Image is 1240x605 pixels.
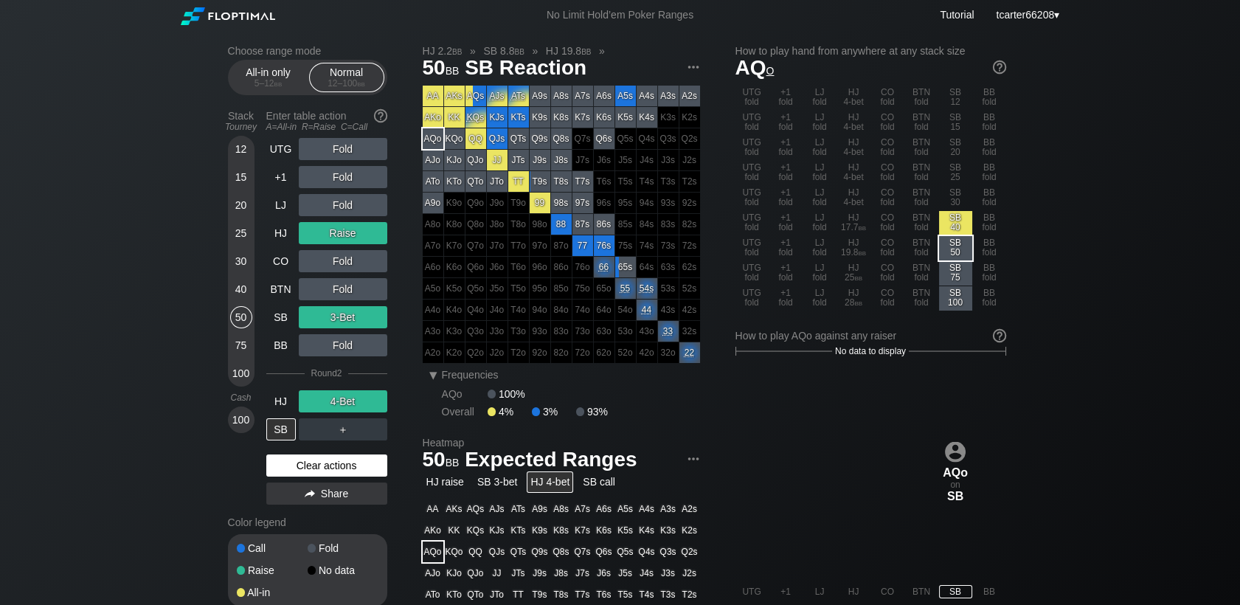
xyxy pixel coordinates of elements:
div: JTo [487,171,508,192]
div: +1 fold [769,161,803,185]
div: 97s [572,193,593,213]
div: CO fold [871,261,904,286]
div: A7s [572,86,593,106]
div: 100% fold in prior round [615,128,636,149]
div: K9s [530,107,550,128]
div: +1 fold [769,211,803,235]
div: 88 [551,214,572,235]
div: QJo [465,150,486,170]
div: 100% fold in prior round [679,193,700,213]
div: SB 15 [939,111,972,135]
div: AKo [423,107,443,128]
div: HJ 4-bet [837,186,870,210]
div: T8s [551,171,572,192]
div: 86s [594,214,614,235]
div: +1 [266,166,296,188]
span: bb [858,222,866,232]
div: CO fold [871,161,904,185]
div: 100% fold in prior round [465,214,486,235]
span: 50 [420,57,462,81]
div: SB 75 [939,261,972,286]
div: 3-Bet [299,306,387,328]
div: BTN fold [905,211,938,235]
div: LJ fold [803,211,837,235]
div: 100% fold in prior round [637,128,657,149]
div: HJ [266,222,296,244]
div: 87s [572,214,593,235]
div: LJ fold [803,136,837,160]
div: HJ 17.7 [837,211,870,235]
div: 100% fold in prior round [637,214,657,235]
div: BB fold [973,236,1006,260]
div: Fold [308,543,378,553]
div: UTG fold [735,261,769,286]
div: BTN fold [905,111,938,135]
div: Raise [237,565,308,575]
div: 12 – 100 [316,78,378,89]
div: UTG fold [735,86,769,110]
div: 100% fold in prior round [530,300,550,320]
div: LJ fold [803,161,837,185]
span: bb [854,297,862,308]
span: bb [452,45,462,57]
span: o [766,61,775,77]
div: SB 100 [939,286,972,311]
div: BTN fold [905,236,938,260]
div: 100% fold in prior round [465,193,486,213]
div: 100% fold in prior round [658,214,679,235]
div: 100% fold in prior round [551,235,572,256]
div: 98s [551,193,572,213]
div: 100 [230,362,252,384]
img: Floptimal logo [181,7,275,25]
div: BB fold [973,186,1006,210]
div: Q9s [530,128,550,149]
div: AKs [444,86,465,106]
div: 100% fold in prior round [530,235,550,256]
div: ATo [423,171,443,192]
div: 20 [230,194,252,216]
div: 100% fold in prior round [679,235,700,256]
div: Stack [222,104,260,138]
div: A=All-in R=Raise C=Call [266,122,387,132]
span: bb [357,78,365,89]
div: Don't fold. No recommendation for action. [465,107,486,128]
div: BTN fold [905,161,938,185]
div: 15 [230,166,252,188]
div: 100% fold in prior round [658,193,679,213]
div: 100% fold in prior round [487,300,508,320]
div: 76s [594,235,614,256]
div: K8s [551,107,572,128]
div: HJ 4-bet [837,136,870,160]
div: SB 40 [939,211,972,235]
div: On the cusp: play or fold. [637,300,657,320]
div: 100% fold in prior round [615,214,636,235]
span: SB Reaction [463,57,589,81]
img: help.32db89a4.svg [373,108,389,124]
img: icon-avatar.b40e07d9.svg [945,441,966,462]
div: JTs [508,150,529,170]
div: QJs [487,128,508,149]
div: 12 [230,138,252,160]
div: 100% fold in prior round [615,235,636,256]
div: AQs [465,86,486,106]
div: SB 25 [939,161,972,185]
div: 100% fold in prior round [679,128,700,149]
div: BB fold [973,86,1006,110]
div: A4s [637,86,657,106]
div: 100% fold in prior round [530,257,550,277]
span: bb [514,45,524,57]
div: BB fold [973,261,1006,286]
div: UTG fold [735,236,769,260]
div: LJ fold [803,186,837,210]
div: Call [237,543,308,553]
div: KJo [444,150,465,170]
span: bb [854,272,862,283]
img: ellipsis.fd386fe8.svg [685,59,702,75]
div: Fold [299,250,387,272]
div: 77 [572,235,593,256]
div: 100% fold in prior round [615,171,636,192]
div: 100% fold in prior round [679,107,700,128]
div: +1 fold [769,261,803,286]
div: A5s [615,86,636,106]
div: QTs [508,128,529,149]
